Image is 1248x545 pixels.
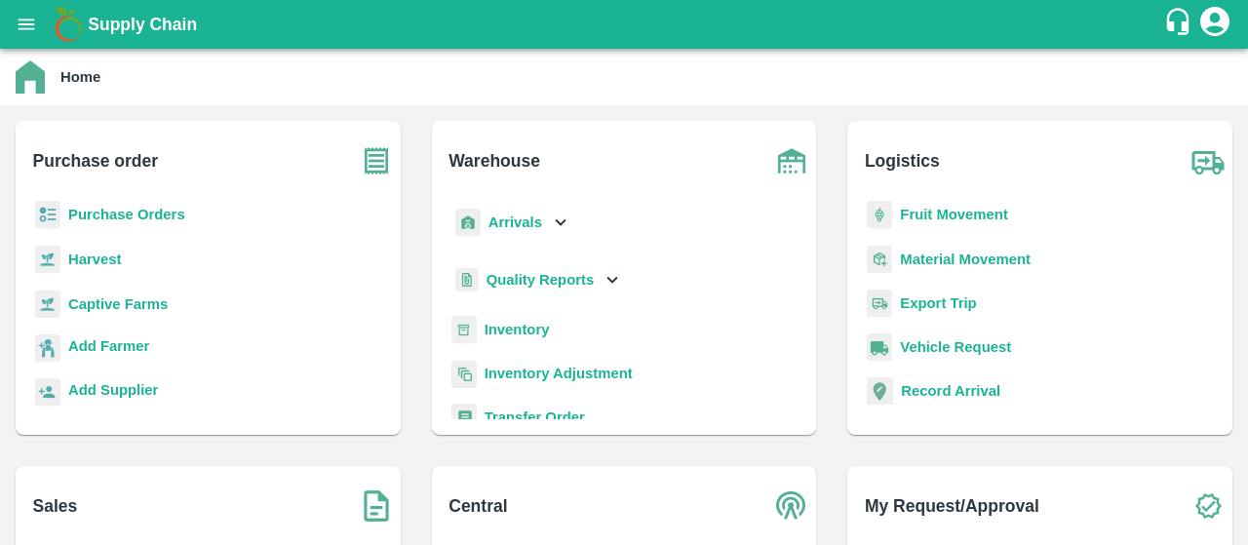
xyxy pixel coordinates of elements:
a: Inventory Adjustment [485,366,633,381]
img: inventory [451,360,477,388]
a: Record Arrival [901,383,1000,399]
img: delivery [867,290,892,318]
b: My Request/Approval [865,492,1039,520]
img: whArrival [455,209,481,237]
b: Central [448,492,507,520]
b: Sales [33,492,78,520]
img: harvest [35,245,60,274]
b: Purchase order [33,147,158,175]
a: Fruit Movement [900,207,1008,222]
div: Arrivals [451,201,572,245]
img: truck [1184,136,1232,185]
img: recordArrival [867,377,893,405]
a: Supply Chain [88,11,1163,38]
b: Warehouse [448,147,540,175]
a: Add Farmer [68,335,149,362]
img: material [867,245,892,274]
img: qualityReport [455,268,479,292]
img: warehouse [767,136,816,185]
b: Add Farmer [68,338,149,354]
img: supplier [35,378,60,407]
a: Captive Farms [68,296,168,312]
a: Transfer Order [485,409,585,425]
a: Harvest [68,252,121,267]
img: harvest [35,290,60,319]
b: Add Supplier [68,382,158,398]
img: central [767,482,816,530]
b: Quality Reports [487,272,595,288]
button: open drawer [4,2,49,47]
div: Quality Reports [451,260,624,300]
a: Export Trip [900,295,976,311]
a: Purchase Orders [68,207,185,222]
img: whInventory [451,316,477,344]
a: Add Supplier [68,379,158,406]
img: logo [49,5,88,44]
img: vehicle [867,333,892,362]
b: Home [60,69,100,85]
div: customer-support [1163,7,1197,42]
b: Supply Chain [88,15,197,34]
div: account of current user [1197,4,1232,45]
a: Vehicle Request [900,339,1011,355]
img: check [1184,482,1232,530]
img: whTransfer [451,404,477,432]
img: purchase [352,136,401,185]
img: fruit [867,201,892,229]
img: home [16,60,45,94]
img: farmer [35,334,60,363]
a: Inventory [485,322,550,337]
b: Logistics [865,147,940,175]
a: Material Movement [900,252,1031,267]
b: Arrivals [488,214,542,230]
img: soSales [352,482,401,530]
img: reciept [35,201,60,229]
